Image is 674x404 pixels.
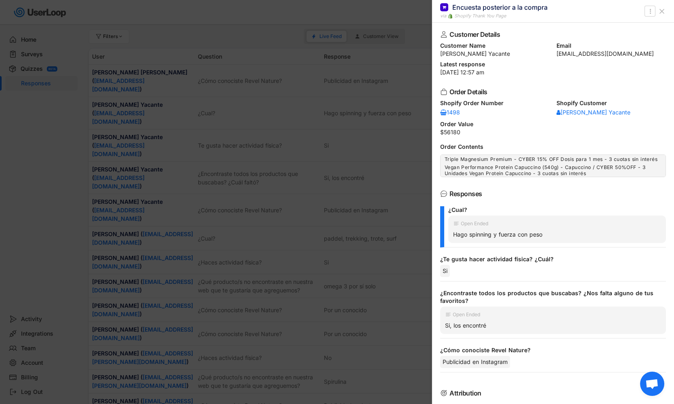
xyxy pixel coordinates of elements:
button:  [646,6,654,16]
div: Latest response [440,61,666,67]
a: [PERSON_NAME] Yacante [556,108,630,116]
div: ¿Te gusta hacer actividad física? ¿Cuál? [440,256,659,263]
div: Order Details [449,89,653,95]
div: Customer Details [449,31,653,38]
div: Si [440,265,450,277]
div: $56180 [440,129,666,135]
div: ¿Cómo conociste Revel Nature? [440,347,659,354]
div: Open chat [640,372,664,396]
div: Order Value [440,121,666,127]
text:  [649,7,651,15]
div: Hago spinning y fuerza con peso [453,231,661,238]
div: Attribution [449,390,653,396]
div: [PERSON_NAME] Yacante [556,110,630,115]
img: 1156660_ecommerce_logo_shopify_icon%20%281%29.png [448,14,453,19]
div: Encuesta posterior a la compra [452,3,548,12]
div: Shopify Thank You Page [454,13,506,19]
div: via [440,13,446,19]
div: Open Ended [461,221,488,226]
div: Email [556,43,666,49]
div: Triple Magnesium Premium - CYBER 15% OFF Dosis para 1 mes - 3 cuotas sin interés [445,156,661,163]
div: Shopify Order Number [440,100,550,106]
div: [EMAIL_ADDRESS][DOMAIN_NAME] [556,51,666,57]
div: Customer Name [440,43,550,49]
div: Order Contents [440,144,666,150]
div: [PERSON_NAME] Yacante [440,51,550,57]
div: ¿Cual? [448,206,659,214]
div: [DATE] 12:57 am [440,70,666,75]
div: Open Ended [453,312,480,317]
div: ¿Encontraste todos los productos que buscabas? ¿Nos falta alguno de tus favoritos? [440,290,659,304]
div: Vegan Performance Protein Capuccino (540g) - Capuccino / CYBER 50%OFF - 3 Unidades Vegan Protein ... [445,164,661,177]
a: 1498 [440,108,464,116]
div: 1498 [440,110,464,115]
div: Si, los encontré [445,322,661,329]
div: Shopify Customer [556,100,666,106]
div: Responses [449,190,653,197]
div: Publicidad en Instagram [440,356,510,368]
